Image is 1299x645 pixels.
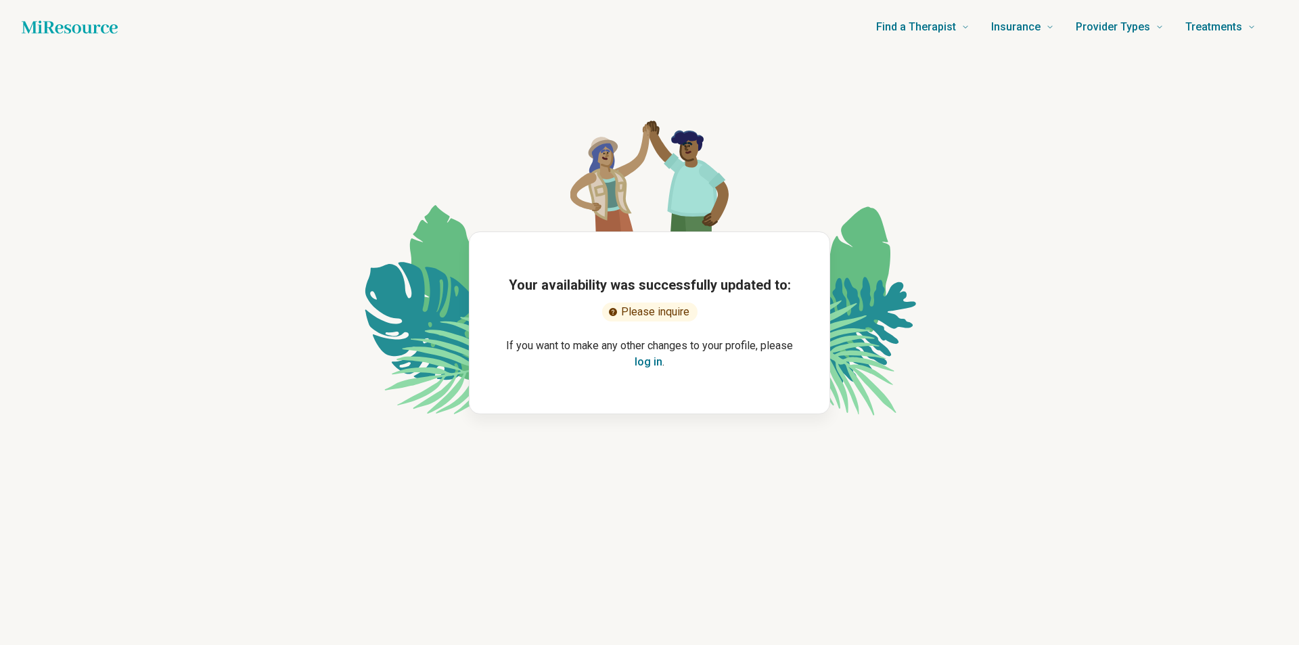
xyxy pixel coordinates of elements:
span: Treatments [1185,18,1242,37]
h1: Your availability was successfully updated to: [509,275,791,294]
span: Provider Types [1076,18,1150,37]
a: Home page [22,14,118,41]
div: Please inquire [602,303,698,321]
span: Insurance [991,18,1041,37]
p: If you want to make any other changes to your profile, please . [491,338,808,370]
span: Find a Therapist [876,18,956,37]
button: log in [635,354,662,370]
